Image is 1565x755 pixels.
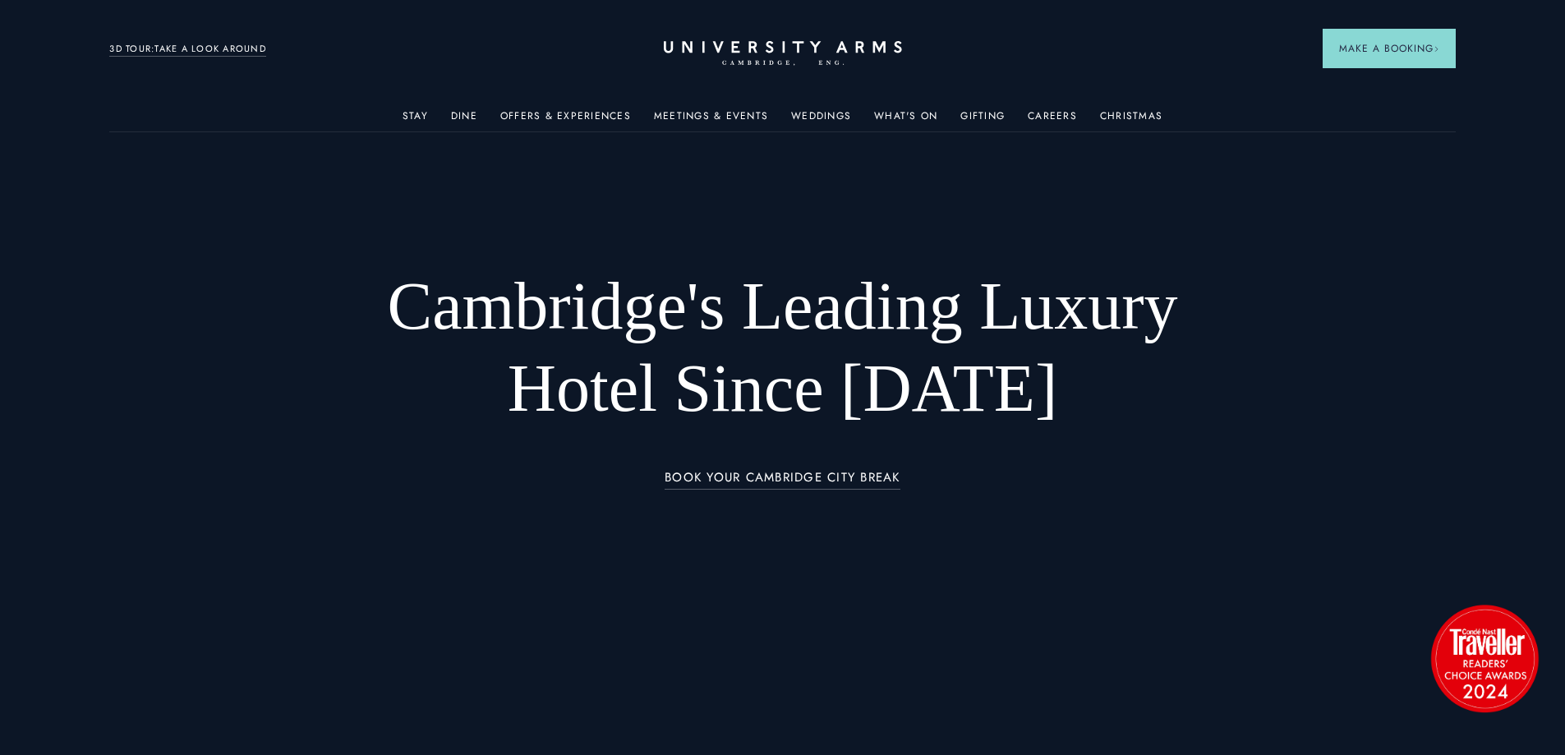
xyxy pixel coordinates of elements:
[1434,46,1439,52] img: Arrow icon
[344,265,1221,430] h1: Cambridge's Leading Luxury Hotel Since [DATE]
[1423,596,1546,720] img: image-2524eff8f0c5d55edbf694693304c4387916dea5-1501x1501-png
[1339,41,1439,56] span: Make a Booking
[874,110,937,131] a: What's On
[451,110,477,131] a: Dine
[1323,29,1456,68] button: Make a BookingArrow icon
[403,110,428,131] a: Stay
[654,110,768,131] a: Meetings & Events
[960,110,1005,131] a: Gifting
[500,110,631,131] a: Offers & Experiences
[791,110,851,131] a: Weddings
[1028,110,1077,131] a: Careers
[665,471,900,490] a: BOOK YOUR CAMBRIDGE CITY BREAK
[109,42,266,57] a: 3D TOUR:TAKE A LOOK AROUND
[664,41,902,67] a: Home
[1100,110,1162,131] a: Christmas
